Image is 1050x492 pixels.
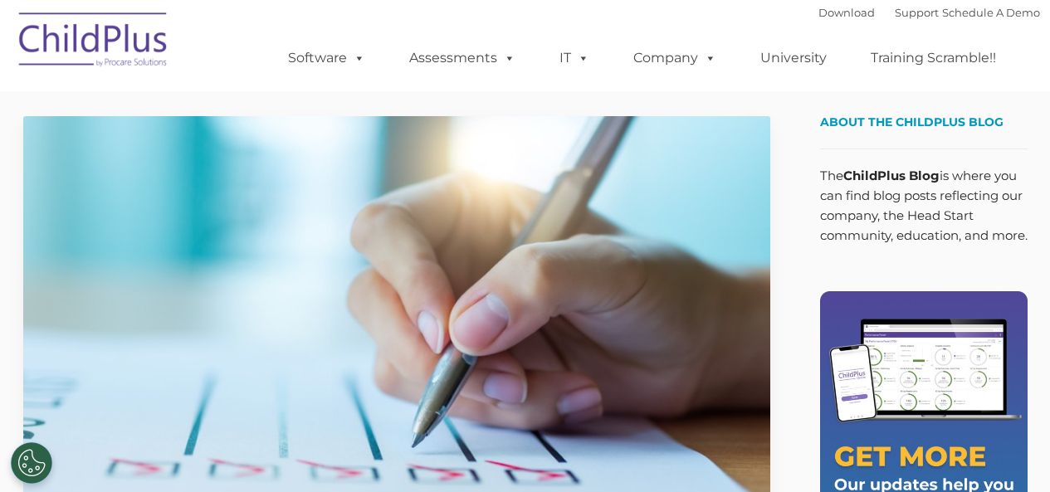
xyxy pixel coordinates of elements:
[843,168,940,183] strong: ChildPlus Blog
[895,6,939,19] a: Support
[393,41,532,75] a: Assessments
[854,41,1013,75] a: Training Scramble!!
[818,6,1040,19] font: |
[617,41,733,75] a: Company
[11,1,177,84] img: ChildPlus by Procare Solutions
[744,41,843,75] a: University
[818,6,875,19] a: Download
[543,41,606,75] a: IT
[271,41,382,75] a: Software
[11,442,52,484] button: Cookies Settings
[820,114,1004,129] span: About the ChildPlus Blog
[942,6,1040,19] a: Schedule A Demo
[820,166,1028,246] p: The is where you can find blog posts reflecting our company, the Head Start community, education,...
